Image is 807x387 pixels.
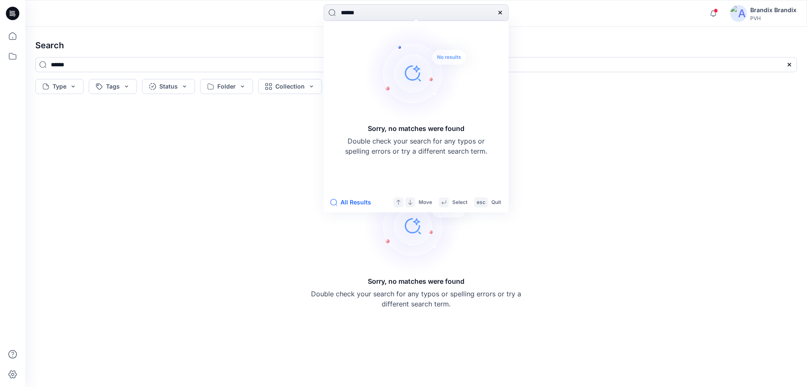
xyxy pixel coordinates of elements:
[368,276,464,286] h5: Sorry, no matches were found
[491,198,501,207] p: Quit
[750,15,796,21] div: PVH
[258,79,322,94] button: Collection
[750,5,796,15] div: Brandix Brandix
[368,123,464,133] h5: Sorry, no matches were found
[364,23,482,123] img: Sorry, no matches were found
[330,197,377,207] button: All Results
[364,175,482,276] img: Sorry, no matches were found
[345,136,488,156] p: Double check your search for any typos or spelling errors or try a different search term.
[477,198,485,207] p: esc
[200,79,253,94] button: Folder
[29,34,804,57] h4: Search
[89,79,137,94] button: Tags
[311,289,521,309] p: Double check your search for any typos or spelling errors or try a different search term.
[730,5,747,22] img: avatar
[142,79,195,94] button: Status
[35,79,84,94] button: Type
[452,198,467,207] p: Select
[419,198,432,207] p: Move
